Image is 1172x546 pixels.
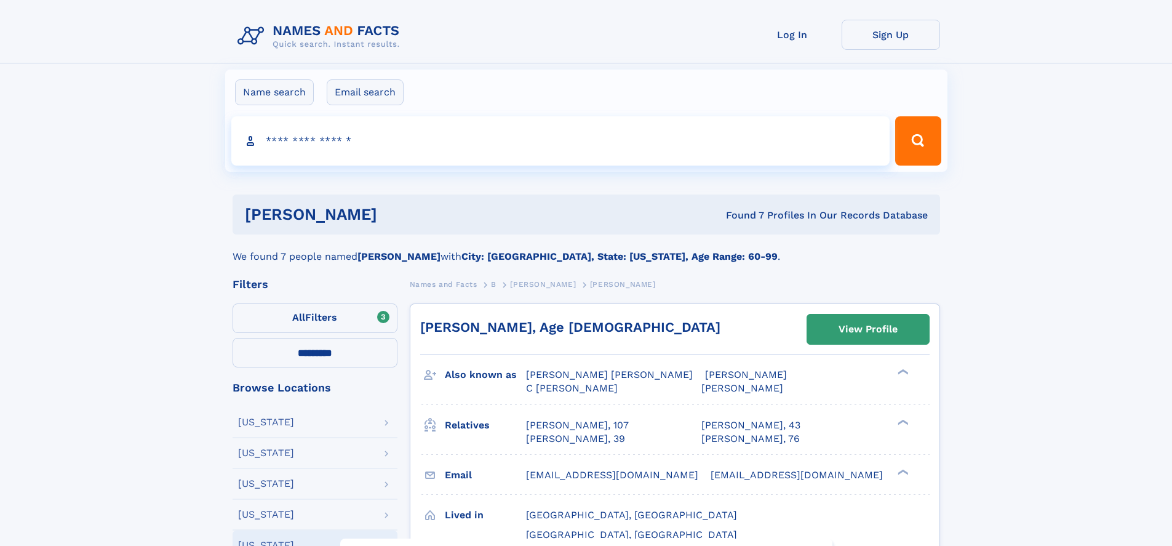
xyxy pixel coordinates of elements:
[705,369,787,380] span: [PERSON_NAME]
[235,79,314,105] label: Name search
[245,207,552,222] h1: [PERSON_NAME]
[231,116,890,166] input: search input
[701,432,800,446] a: [PERSON_NAME], 76
[292,311,305,323] span: All
[701,419,800,432] a: [PERSON_NAME], 43
[238,448,294,458] div: [US_STATE]
[445,505,526,526] h3: Lived in
[895,368,909,376] div: ❯
[526,469,698,481] span: [EMAIL_ADDRESS][DOMAIN_NAME]
[510,280,576,289] span: [PERSON_NAME]
[701,382,783,394] span: [PERSON_NAME]
[807,315,929,344] a: View Profile
[491,280,496,289] span: B
[233,235,940,264] div: We found 7 people named with .
[491,276,496,292] a: B
[526,529,737,540] span: [GEOGRAPHIC_DATA], [GEOGRAPHIC_DATA]
[526,419,629,432] a: [PERSON_NAME], 107
[233,20,410,53] img: Logo Names and Facts
[895,116,941,166] button: Search Button
[410,276,477,292] a: Names and Facts
[895,468,909,476] div: ❯
[445,364,526,385] h3: Also known as
[357,251,440,262] b: [PERSON_NAME]
[551,209,928,222] div: Found 7 Profiles In Our Records Database
[233,382,397,393] div: Browse Locations
[461,251,778,262] b: City: [GEOGRAPHIC_DATA], State: [US_STATE], Age Range: 60-99
[526,509,737,521] span: [GEOGRAPHIC_DATA], [GEOGRAPHIC_DATA]
[743,20,842,50] a: Log In
[590,280,656,289] span: [PERSON_NAME]
[895,418,909,426] div: ❯
[238,417,294,427] div: [US_STATE]
[238,510,294,520] div: [US_STATE]
[526,382,618,394] span: C [PERSON_NAME]
[233,279,397,290] div: Filters
[445,465,526,486] h3: Email
[233,303,397,333] label: Filters
[842,20,940,50] a: Sign Up
[526,369,693,380] span: [PERSON_NAME] [PERSON_NAME]
[445,415,526,436] h3: Relatives
[510,276,576,292] a: [PERSON_NAME]
[839,315,898,343] div: View Profile
[327,79,404,105] label: Email search
[526,432,625,446] a: [PERSON_NAME], 39
[711,469,883,481] span: [EMAIL_ADDRESS][DOMAIN_NAME]
[238,479,294,489] div: [US_STATE]
[420,319,720,335] a: [PERSON_NAME], Age [DEMOGRAPHIC_DATA]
